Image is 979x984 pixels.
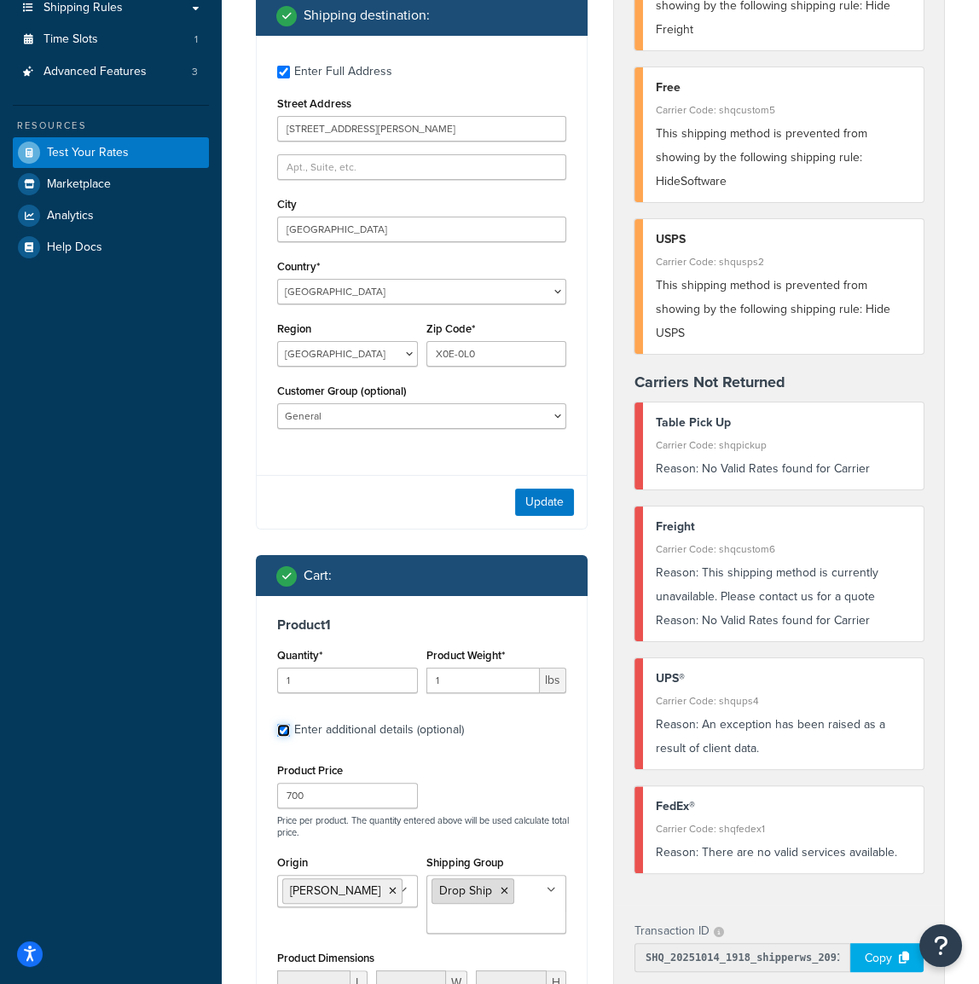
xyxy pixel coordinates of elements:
[426,649,505,662] label: Product Weight*
[13,24,209,55] li: Time Slots
[656,250,911,274] div: Carrier Code: shqusps2
[656,611,698,629] span: Reason:
[43,65,147,79] span: Advanced Features
[277,260,320,273] label: Country*
[656,841,911,865] div: There are no valid services available.
[294,718,464,742] div: Enter additional details (optional)
[277,322,311,335] label: Region
[13,56,209,88] li: Advanced Features
[439,882,492,900] span: Drop Ship
[13,119,209,133] div: Resources
[656,276,890,342] span: This shipping method is prevented from showing by the following shipping rule: Hide USPS
[656,76,911,100] div: Free
[656,667,911,691] div: UPS®
[194,32,198,47] span: 1
[540,668,566,693] span: lbs
[656,843,698,861] span: Reason:
[850,943,924,972] div: Copy
[13,232,209,263] a: Help Docs
[277,764,343,777] label: Product Price
[634,371,785,393] strong: Carriers Not Returned
[634,919,710,943] p: Transaction ID
[656,713,911,761] div: An exception has been raised as a result of client data.
[304,568,332,583] h2: Cart :
[277,97,351,110] label: Street Address
[277,724,290,737] input: Enter additional details (optional)
[656,537,911,561] div: Carrier Code: shqcustom6
[656,795,911,819] div: FedEx®
[656,124,867,190] span: This shipping method is prevented from showing by the following shipping rule: HideSoftware
[277,952,374,964] label: Product Dimensions
[13,200,209,231] a: Analytics
[656,564,698,582] span: Reason:
[47,146,129,160] span: Test Your Rates
[277,856,308,869] label: Origin
[273,814,571,838] p: Price per product. The quantity entered above will be used calculate total price.
[656,457,911,481] div: No Valid Rates found for Carrier
[294,60,392,84] div: Enter Full Address
[277,616,566,634] h3: Product 1
[426,668,541,693] input: 0.00
[13,56,209,88] a: Advanced Features3
[426,322,475,335] label: Zip Code*
[656,817,911,841] div: Carrier Code: shqfedex1
[277,66,290,78] input: Enter Full Address
[656,609,911,633] div: No Valid Rates found for Carrier
[656,433,911,457] div: Carrier Code: shqpickup
[47,177,111,192] span: Marketplace
[192,65,198,79] span: 3
[290,882,380,900] span: [PERSON_NAME]
[656,561,911,609] div: This shipping method is currently unavailable. Please contact us for a quote
[13,137,209,168] a: Test Your Rates
[656,98,911,122] div: Carrier Code: shqcustom5
[43,1,123,15] span: Shipping Rules
[426,856,504,869] label: Shipping Group
[656,515,911,539] div: Freight
[656,411,911,435] div: Table Pick Up
[47,240,102,255] span: Help Docs
[304,8,430,23] h2: Shipping destination :
[43,32,98,47] span: Time Slots
[13,169,209,200] a: Marketplace
[277,198,297,211] label: City
[656,689,911,713] div: Carrier Code: shqups4
[277,154,566,180] input: Apt., Suite, etc.
[919,924,962,967] button: Open Resource Center
[656,460,698,478] span: Reason:
[277,649,322,662] label: Quantity*
[277,385,407,397] label: Customer Group (optional)
[277,668,418,693] input: 0
[656,228,911,252] div: USPS
[515,489,574,516] button: Update
[47,209,94,223] span: Analytics
[13,24,209,55] a: Time Slots1
[656,715,698,733] span: Reason:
